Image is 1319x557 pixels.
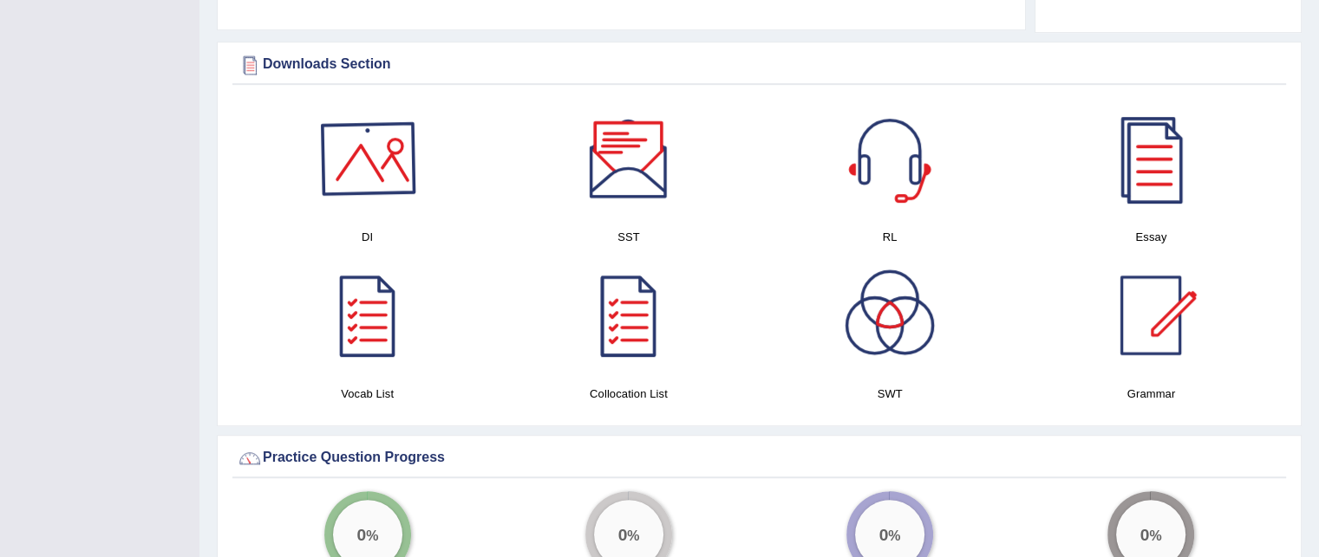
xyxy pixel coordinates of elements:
h4: RL [768,228,1012,246]
big: 0 [879,524,889,543]
h4: Grammar [1029,385,1273,403]
h4: SST [506,228,750,246]
h4: SWT [768,385,1012,403]
h4: Vocab List [245,385,489,403]
big: 0 [1140,524,1150,543]
h4: DI [245,228,489,246]
h4: Collocation List [506,385,750,403]
h4: Essay [1029,228,1273,246]
big: 0 [617,524,627,543]
div: Downloads Section [237,52,1282,78]
big: 0 [356,524,366,543]
div: Practice Question Progress [237,445,1282,471]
